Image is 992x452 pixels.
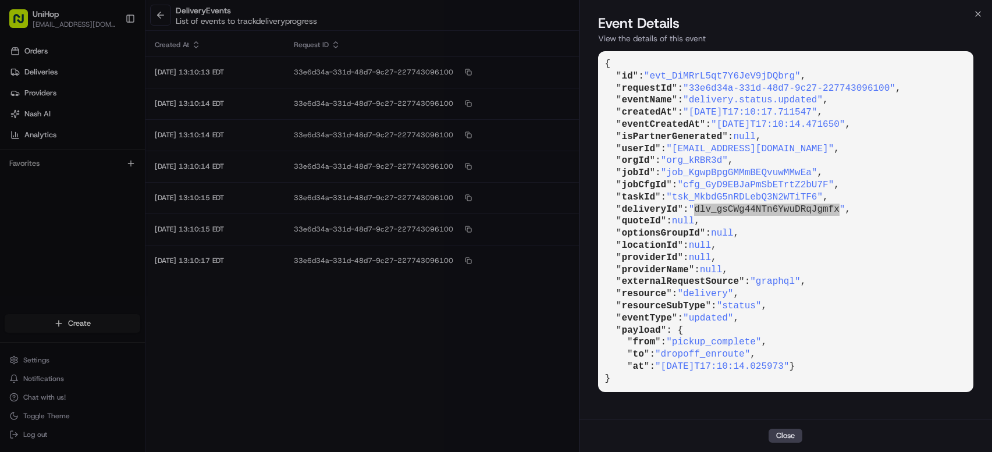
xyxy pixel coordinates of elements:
span: "cfg_GyD9EBJaPmSbETrtZ2bU7F" [677,180,834,190]
span: isPartnerGenerated [621,131,722,142]
span: API Documentation [110,169,187,180]
a: 💻API Documentation [94,164,191,185]
span: eventType [621,313,671,323]
span: externalRequestSource [621,276,739,287]
div: 📗 [12,170,21,179]
div: 💻 [98,170,108,179]
span: null [700,265,722,275]
span: providerId [621,252,677,263]
span: "updated" [683,313,733,323]
span: payload [621,325,660,336]
span: resourceSubType [621,301,705,311]
span: providerName [621,265,688,275]
button: Start new chat [198,115,212,129]
span: optionsGroupId [621,228,699,239]
a: Powered byPylon [82,197,141,206]
img: Nash [12,12,35,35]
img: 1736555255976-a54dd68f-1ca7-489b-9aae-adbdc363a1c4 [12,111,33,132]
span: "[DATE]T17:10:14.471650" [711,119,845,130]
span: createdAt [621,107,671,118]
span: resource [621,289,666,299]
span: null [733,131,755,142]
pre: { " ": , " ": , " ": , " ": , " ": , " ": , " ": , " ": , " ": , " ": , " ": , " ": , " ": , " ":... [598,51,973,392]
span: "[DATE]T17:10:17.711547" [683,107,817,118]
span: null [689,252,711,263]
span: "pickup_complete" [666,337,761,347]
span: "status" [717,301,762,311]
span: "org_kRBR3d" [661,155,728,166]
span: deliveryId [621,204,677,215]
span: locationId [621,240,677,251]
span: "tsk_MkbdG5nRDLebQ3N2WTiTF6" [666,192,823,202]
div: We're available if you need us! [40,123,147,132]
span: to [633,349,644,360]
span: null [672,216,694,226]
span: null [689,240,711,251]
span: "delivery" [677,289,733,299]
span: "dlv_gsCWg44NTn6YwuDRqJgmfx" [689,204,845,215]
span: "dropoff_enroute" [655,349,750,360]
span: jobId [621,168,649,178]
a: 📗Knowledge Base [7,164,94,185]
span: eventCreatedAt [621,119,699,130]
span: "delivery.status.updated" [683,95,823,105]
span: "[DATE]T17:10:14.025973" [655,361,789,372]
span: requestId [621,83,671,94]
div: Start new chat [40,111,191,123]
span: orgId [621,155,649,166]
span: userId [621,144,655,154]
span: "evt_DiMRrL5qt7Y6JeV9jDQbrg" [644,71,801,81]
span: "job_KgwpBpgGMMmBEQvuwMMwEa" [661,168,817,178]
h2: Event Details [598,14,973,33]
span: from [633,337,655,347]
span: "33e6d34a-331d-48d7-9c27-227743096100" [683,83,895,94]
p: Welcome 👋 [12,47,212,65]
input: Clear [30,75,192,87]
span: quoteId [621,216,660,226]
span: Knowledge Base [23,169,89,180]
span: "[EMAIL_ADDRESS][DOMAIN_NAME]" [666,144,834,154]
span: jobCfgId [621,180,666,190]
span: id [621,71,632,81]
p: View the details of this event [598,33,973,44]
span: eventName [621,95,671,105]
span: taskId [621,192,655,202]
span: at [633,361,644,372]
span: "graphql" [750,276,800,287]
button: Close [769,429,802,443]
span: Pylon [116,197,141,206]
span: null [711,228,733,239]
